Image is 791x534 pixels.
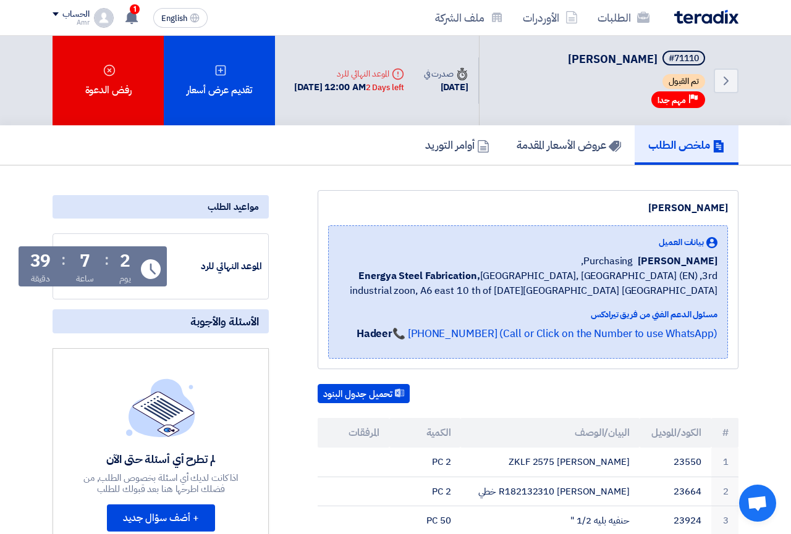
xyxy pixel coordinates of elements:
h5: عروض الأسعار المقدمة [517,138,621,152]
h5: رولمان بلي [568,51,708,68]
a: الأوردرات [513,3,588,32]
th: المرفقات [318,418,389,448]
td: 23550 [640,448,711,477]
div: دقيقة [31,272,50,285]
span: تم القبول [662,74,705,89]
th: الكود/الموديل [640,418,711,448]
th: البيان/الوصف [460,418,639,448]
div: مواعيد الطلب [53,195,269,219]
div: صدرت في [424,67,468,80]
a: الطلبات [588,3,659,32]
b: Energya Steel Fabrication, [358,269,480,283]
div: الموعد النهائي للرد [294,67,404,80]
div: Amr [53,19,89,26]
span: بيانات العميل [659,236,704,249]
td: 23664 [640,477,711,506]
button: + أضف سؤال جديد [107,504,215,532]
img: empty_state_list.svg [126,378,195,436]
span: Purchasing, [581,254,633,269]
div: [PERSON_NAME] [328,201,728,215]
td: R182132310 [PERSON_NAME] خطي [460,477,639,506]
div: [DATE] [424,80,468,94]
img: profile_test.png [94,8,114,28]
a: أوامر التوريد [412,125,503,165]
div: 7 [80,252,90,270]
a: ملف الشركة [425,3,513,32]
span: English [161,14,187,23]
td: 2 PC [389,448,461,477]
div: الموعد النهائي للرد [169,259,262,273]
span: مهم جدا [658,94,686,106]
th: # [711,418,739,448]
div: اذا كانت لديك أي اسئلة بخصوص الطلب, من فضلك اطرحها هنا بعد قبولك للطلب [70,472,251,494]
span: 1 [130,4,140,14]
div: الحساب [62,9,89,20]
td: 2 PC [389,477,461,506]
div: : [104,249,109,271]
a: Open chat [739,485,776,522]
div: يوم [119,272,131,285]
img: Teradix logo [674,10,738,24]
td: 1 [711,448,739,477]
div: 2 [120,252,130,270]
div: : [61,249,66,271]
span: [PERSON_NAME] [638,254,717,269]
th: الكمية [389,418,461,448]
button: تحميل جدول البنود [318,384,410,404]
button: English [153,8,208,28]
div: [DATE] 12:00 AM [294,80,404,94]
span: الأسئلة والأجوبة [190,314,259,328]
div: تقديم عرض أسعار [164,36,275,125]
div: لم تطرح أي أسئلة حتى الآن [70,452,251,466]
a: عروض الأسعار المقدمة [503,125,635,165]
span: [PERSON_NAME] [568,51,658,67]
a: ملخص الطلب [635,125,738,165]
td: 2 [711,477,739,506]
div: رفض الدعوة [53,36,164,125]
td: ZKLF 2575 [PERSON_NAME] [460,448,639,477]
div: #71110 [669,54,699,63]
h5: أوامر التوريد [425,138,489,152]
div: مسئول الدعم الفني من فريق تيرادكس [339,308,717,321]
span: [GEOGRAPHIC_DATA], [GEOGRAPHIC_DATA] (EN) ,3rd industrial zoon, A6 east 10 th of [DATE][GEOGRAPHI... [339,269,717,298]
div: 39 [30,252,51,270]
div: 2 Days left [366,81,404,94]
div: ساعة [76,272,94,285]
strong: Hadeer [357,326,392,341]
a: 📞 [PHONE_NUMBER] (Call or Click on the Number to use WhatsApp) [392,326,717,341]
h5: ملخص الطلب [648,138,725,152]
